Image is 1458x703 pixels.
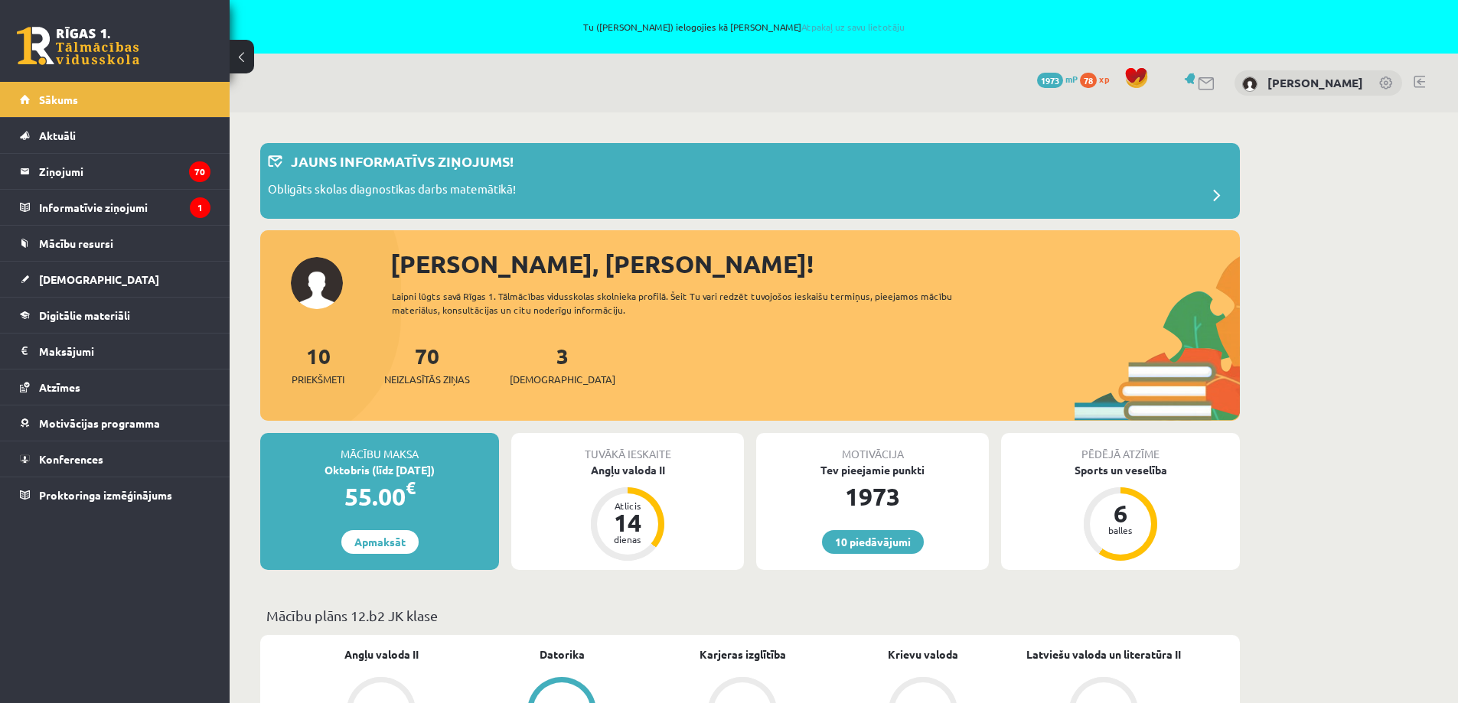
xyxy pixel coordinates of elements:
a: Ziņojumi70 [20,154,210,189]
span: Atzīmes [39,380,80,394]
div: Motivācija [756,433,989,462]
p: Mācību plāns 12.b2 JK klase [266,605,1234,626]
span: Sākums [39,93,78,106]
a: Jauns informatīvs ziņojums! Obligāts skolas diagnostikas darbs matemātikā! [268,151,1232,211]
a: Proktoringa izmēģinājums [20,477,210,513]
a: Konferences [20,441,210,477]
div: balles [1098,526,1143,535]
span: 1973 [1037,73,1063,88]
a: Sākums [20,82,210,117]
legend: Ziņojumi [39,154,210,189]
span: xp [1099,73,1109,85]
div: Tuvākā ieskaite [511,433,744,462]
a: Krievu valoda [888,646,958,662]
a: Digitālie materiāli [20,298,210,333]
a: Maksājumi [20,334,210,369]
a: Angļu valoda II [344,646,419,662]
a: Sports un veselība 6 balles [1001,462,1240,563]
a: Latviešu valoda un literatūra II [1026,646,1181,662]
div: Mācību maksa [260,433,499,462]
a: Aktuāli [20,118,210,153]
a: 70Neizlasītās ziņas [384,342,470,387]
legend: Informatīvie ziņojumi [39,190,210,225]
a: [DEMOGRAPHIC_DATA] [20,262,210,297]
a: Rīgas 1. Tālmācības vidusskola [17,27,139,65]
a: Atpakaļ uz savu lietotāju [801,21,905,33]
a: Datorika [540,646,585,662]
div: Angļu valoda II [511,462,744,478]
p: Jauns informatīvs ziņojums! [291,151,514,171]
span: Digitālie materiāli [39,308,130,322]
a: 10 piedāvājumi [822,530,924,554]
a: Mācību resursi [20,226,210,261]
span: 78 [1080,73,1097,88]
div: 6 [1098,501,1143,526]
div: Oktobris (līdz [DATE]) [260,462,499,478]
a: [PERSON_NAME] [1267,75,1363,90]
a: 3[DEMOGRAPHIC_DATA] [510,342,615,387]
span: mP [1065,73,1078,85]
a: Informatīvie ziņojumi1 [20,190,210,225]
span: [DEMOGRAPHIC_DATA] [39,272,159,286]
span: Tu ([PERSON_NAME]) ielogojies kā [PERSON_NAME] [176,22,1313,31]
div: 14 [605,510,651,535]
legend: Maksājumi [39,334,210,369]
a: 10Priekšmeti [292,342,344,387]
a: Angļu valoda II Atlicis 14 dienas [511,462,744,563]
a: Atzīmes [20,369,210,405]
a: 78 xp [1080,73,1117,85]
div: Tev pieejamie punkti [756,462,989,478]
a: Karjeras izglītība [700,646,786,662]
div: [PERSON_NAME], [PERSON_NAME]! [390,246,1240,282]
div: dienas [605,535,651,544]
div: 1973 [756,478,989,515]
a: 1973 mP [1037,73,1078,85]
div: Pēdējā atzīme [1001,433,1240,462]
div: Laipni lūgts savā Rīgas 1. Tālmācības vidusskolas skolnieka profilā. Šeit Tu vari redzēt tuvojošo... [392,289,980,317]
div: Sports un veselība [1001,462,1240,478]
span: Motivācijas programma [39,416,160,430]
i: 70 [189,161,210,182]
span: € [406,477,416,499]
span: Neizlasītās ziņas [384,372,470,387]
a: Apmaksāt [341,530,419,554]
span: Priekšmeti [292,372,344,387]
a: Motivācijas programma [20,405,210,441]
span: [DEMOGRAPHIC_DATA] [510,372,615,387]
span: Aktuāli [39,129,76,142]
div: 55.00 [260,478,499,515]
i: 1 [190,197,210,218]
p: Obligāts skolas diagnostikas darbs matemātikā! [268,181,516,202]
span: Proktoringa izmēģinājums [39,488,172,502]
span: Mācību resursi [39,236,113,250]
div: Atlicis [605,501,651,510]
img: Tīna Elizabete Klipa [1242,76,1257,92]
span: Konferences [39,452,103,466]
